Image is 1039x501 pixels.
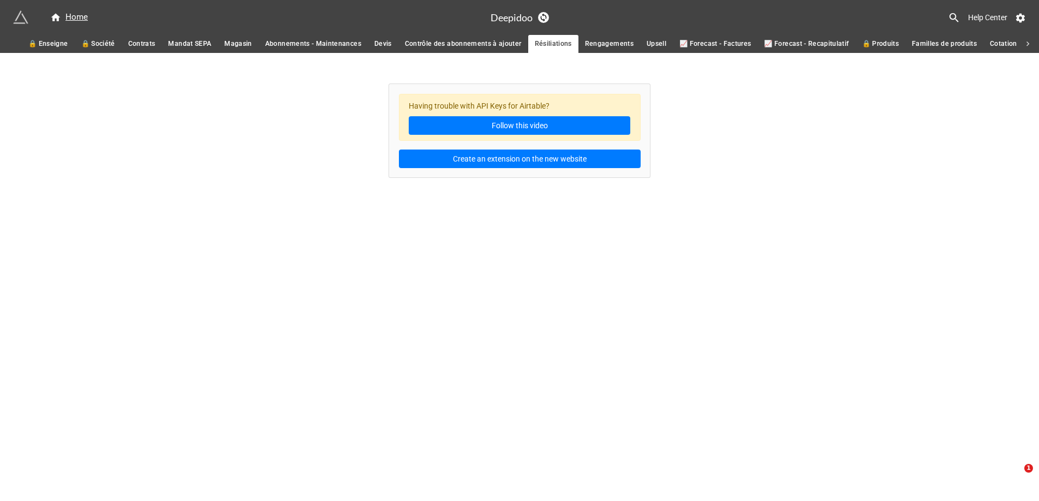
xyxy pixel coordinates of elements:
span: Contrats [128,38,156,50]
span: 📈 Forecast - Factures [679,38,751,50]
span: 🔒 Produits [862,38,899,50]
span: 🔒 Enseigne [28,38,68,50]
span: Familles de produits [912,38,977,50]
h3: Deepidoo [491,13,533,22]
span: Upsell [647,38,666,50]
div: Home [50,11,88,24]
a: Home [44,11,94,24]
a: Sync Base Structure [538,12,549,23]
span: 🔒 Société [81,38,115,50]
span: Contrôle des abonnements à ajouter [405,38,522,50]
span: Magasin [224,38,252,50]
button: Create an extension on the new website [399,150,641,168]
span: Résiliations [535,38,572,50]
a: Follow this video [409,116,630,135]
span: Mandat SEPA [168,38,211,50]
span: 1 [1024,464,1033,473]
span: Abonnements - Maintenances [265,38,361,50]
span: Devis [374,38,392,50]
iframe: Intercom live chat [1002,464,1028,490]
span: 📈 Forecast - Recapitulatif [764,38,849,50]
img: miniextensions-icon.73ae0678.png [13,10,28,25]
span: Rengagements [585,38,634,50]
span: Cotations [990,38,1020,50]
div: Having trouble with API Keys for Airtable? [399,94,641,141]
a: Help Center [960,8,1015,27]
div: scrollable auto tabs example [22,35,1017,53]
